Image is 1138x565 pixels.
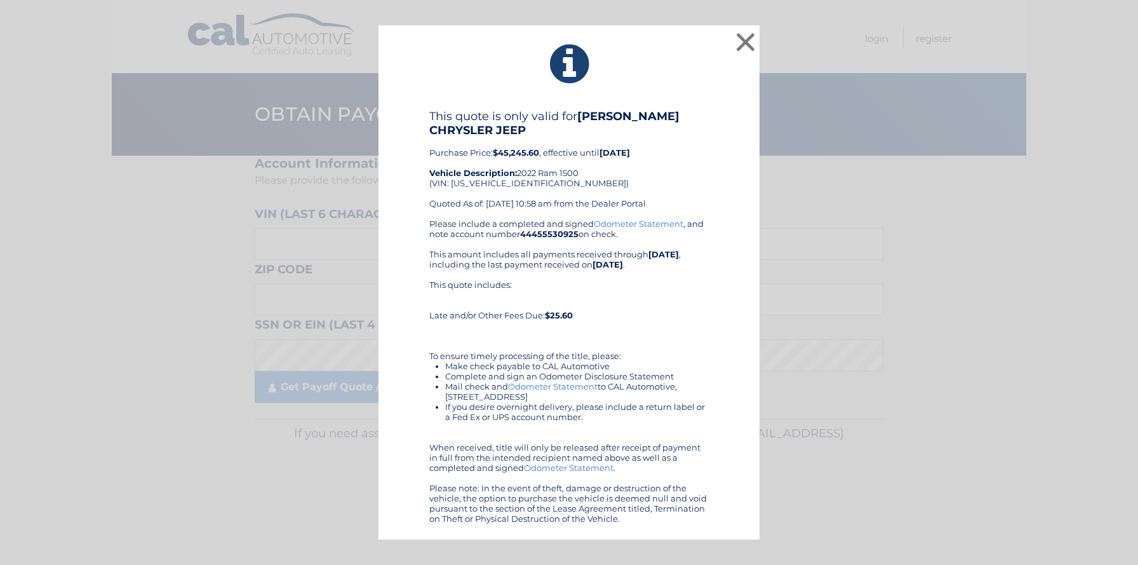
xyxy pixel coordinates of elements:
[429,109,709,137] h4: This quote is only valid for
[429,280,709,320] div: This quote includes: Late and/or Other Fees Due:
[524,463,613,473] a: Odometer Statement
[594,219,683,229] a: Odometer Statement
[545,310,573,320] b: $25.60
[429,219,709,524] div: Please include a completed and signed , and note account number on check. This amount includes al...
[592,259,623,269] b: [DATE]
[599,147,630,158] b: [DATE]
[445,361,709,371] li: Make check payable to CAL Automotive
[445,402,709,422] li: If you desire overnight delivery, please include a return label or a Fed Ex or UPS account number.
[493,147,539,158] b: $45,245.60
[429,168,517,178] strong: Vehicle Description:
[429,109,679,137] b: [PERSON_NAME] CHRYSLER JEEP
[520,229,579,239] b: 44455530925
[429,109,709,219] div: Purchase Price: , effective until 2022 Ram 1500 (VIN: [US_VEHICLE_IDENTIFICATION_NUMBER]) Quoted ...
[733,29,758,55] button: ×
[445,381,709,402] li: Mail check and to CAL Automotive, [STREET_ADDRESS]
[445,371,709,381] li: Complete and sign an Odometer Disclosure Statement
[648,249,679,259] b: [DATE]
[508,381,598,391] a: Odometer Statement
